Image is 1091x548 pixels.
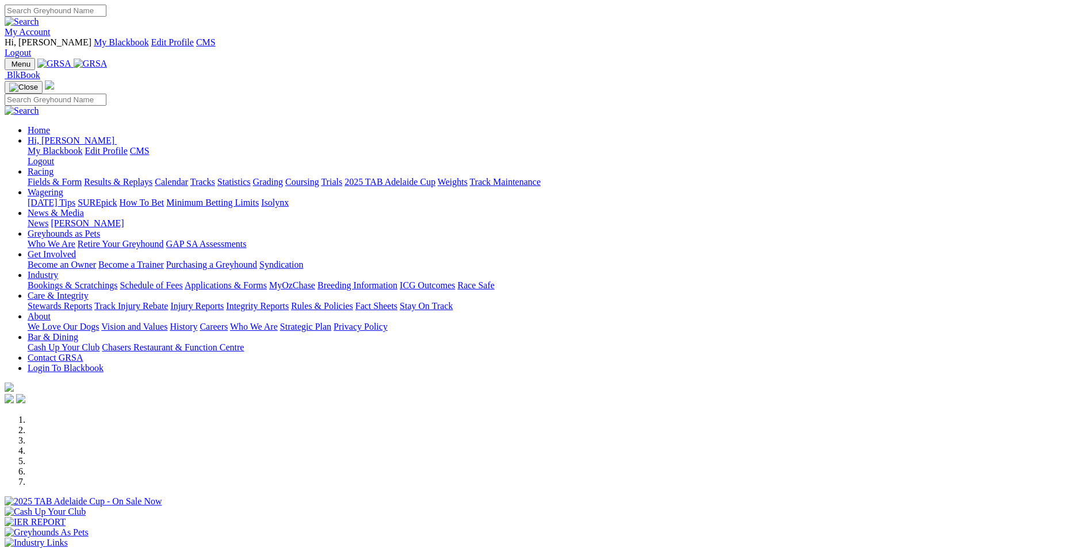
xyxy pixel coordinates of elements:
a: Injury Reports [170,301,224,311]
a: Privacy Policy [334,322,388,331]
a: MyOzChase [269,280,315,290]
div: Wagering [28,198,1086,208]
div: Bar & Dining [28,342,1086,353]
a: Tracks [190,177,215,187]
a: Integrity Reports [226,301,289,311]
a: About [28,311,51,321]
a: Fact Sheets [355,301,397,311]
a: Stay On Track [400,301,453,311]
a: Wagering [28,187,63,197]
a: Careers [200,322,228,331]
a: Edit Profile [151,37,194,47]
img: twitter.svg [16,394,25,403]
a: Cash Up Your Club [28,342,99,352]
a: Syndication [259,260,303,269]
a: Who We Are [230,322,278,331]
a: Become an Owner [28,260,96,269]
a: Retire Your Greyhound [78,239,164,249]
a: My Account [5,27,51,37]
a: CMS [130,146,150,156]
img: Search [5,106,39,116]
a: ICG Outcomes [400,280,455,290]
div: Racing [28,177,1086,187]
a: Stewards Reports [28,301,92,311]
a: Calendar [155,177,188,187]
div: About [28,322,1086,332]
span: BlkBook [7,70,40,80]
a: My Blackbook [94,37,149,47]
a: History [170,322,197,331]
a: Grading [253,177,283,187]
a: [DATE] Tips [28,198,75,207]
a: News & Media [28,208,84,218]
a: News [28,218,48,228]
a: Greyhounds as Pets [28,229,100,238]
a: GAP SA Assessments [166,239,247,249]
div: My Account [5,37,1086,58]
input: Search [5,5,106,17]
div: Hi, [PERSON_NAME] [28,146,1086,167]
a: Trials [321,177,342,187]
div: Care & Integrity [28,301,1086,311]
a: Vision and Values [101,322,167,331]
a: Bar & Dining [28,332,78,342]
a: Breeding Information [317,280,397,290]
a: Login To Blackbook [28,363,104,373]
a: Weights [438,177,468,187]
a: Race Safe [457,280,494,290]
a: Isolynx [261,198,289,207]
a: Minimum Betting Limits [166,198,259,207]
img: logo-grsa-white.png [5,383,14,392]
a: Fields & Form [28,177,82,187]
a: Track Injury Rebate [94,301,168,311]
a: Schedule of Fees [120,280,182,290]
a: Purchasing a Greyhound [166,260,257,269]
a: Applications & Forms [185,280,267,290]
div: Industry [28,280,1086,291]
a: SUREpick [78,198,117,207]
a: Results & Replays [84,177,152,187]
a: Strategic Plan [280,322,331,331]
a: 2025 TAB Adelaide Cup [344,177,435,187]
a: Hi, [PERSON_NAME] [28,136,117,145]
img: Cash Up Your Club [5,507,86,517]
a: Bookings & Scratchings [28,280,117,290]
img: facebook.svg [5,394,14,403]
img: GRSA [74,59,108,69]
a: Racing [28,167,53,176]
div: Get Involved [28,260,1086,270]
a: Statistics [217,177,251,187]
input: Search [5,94,106,106]
a: CMS [196,37,216,47]
div: News & Media [28,218,1086,229]
img: 2025 TAB Adelaide Cup - On Sale Now [5,496,162,507]
a: [PERSON_NAME] [51,218,124,228]
a: Industry [28,270,58,280]
a: Logout [28,156,54,166]
button: Toggle navigation [5,58,35,70]
a: Edit Profile [85,146,128,156]
a: Who We Are [28,239,75,249]
img: Search [5,17,39,27]
a: Home [28,125,50,135]
div: Greyhounds as Pets [28,239,1086,249]
a: Contact GRSA [28,353,83,362]
a: Chasers Restaurant & Function Centre [102,342,244,352]
button: Toggle navigation [5,81,43,94]
img: Greyhounds As Pets [5,527,89,538]
a: Become a Trainer [98,260,164,269]
img: Close [9,83,38,92]
a: Logout [5,48,31,57]
a: My Blackbook [28,146,83,156]
img: GRSA [37,59,71,69]
a: We Love Our Dogs [28,322,99,331]
a: How To Bet [120,198,164,207]
span: Hi, [PERSON_NAME] [5,37,91,47]
a: Coursing [285,177,319,187]
img: Industry Links [5,538,68,548]
img: logo-grsa-white.png [45,80,54,90]
span: Menu [12,60,30,68]
span: Hi, [PERSON_NAME] [28,136,114,145]
a: Care & Integrity [28,291,89,300]
img: IER REPORT [5,517,66,527]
